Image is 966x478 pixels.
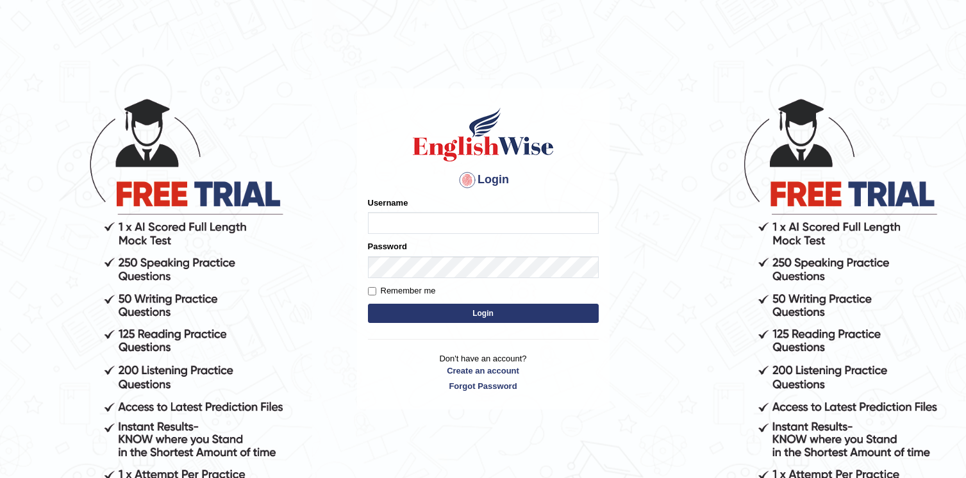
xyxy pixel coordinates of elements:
[368,170,599,190] h4: Login
[368,240,407,252] label: Password
[368,284,436,297] label: Remember me
[368,352,599,392] p: Don't have an account?
[368,380,599,392] a: Forgot Password
[368,365,599,377] a: Create an account
[368,304,599,323] button: Login
[410,106,556,163] img: Logo of English Wise sign in for intelligent practice with AI
[368,287,376,295] input: Remember me
[368,197,408,209] label: Username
